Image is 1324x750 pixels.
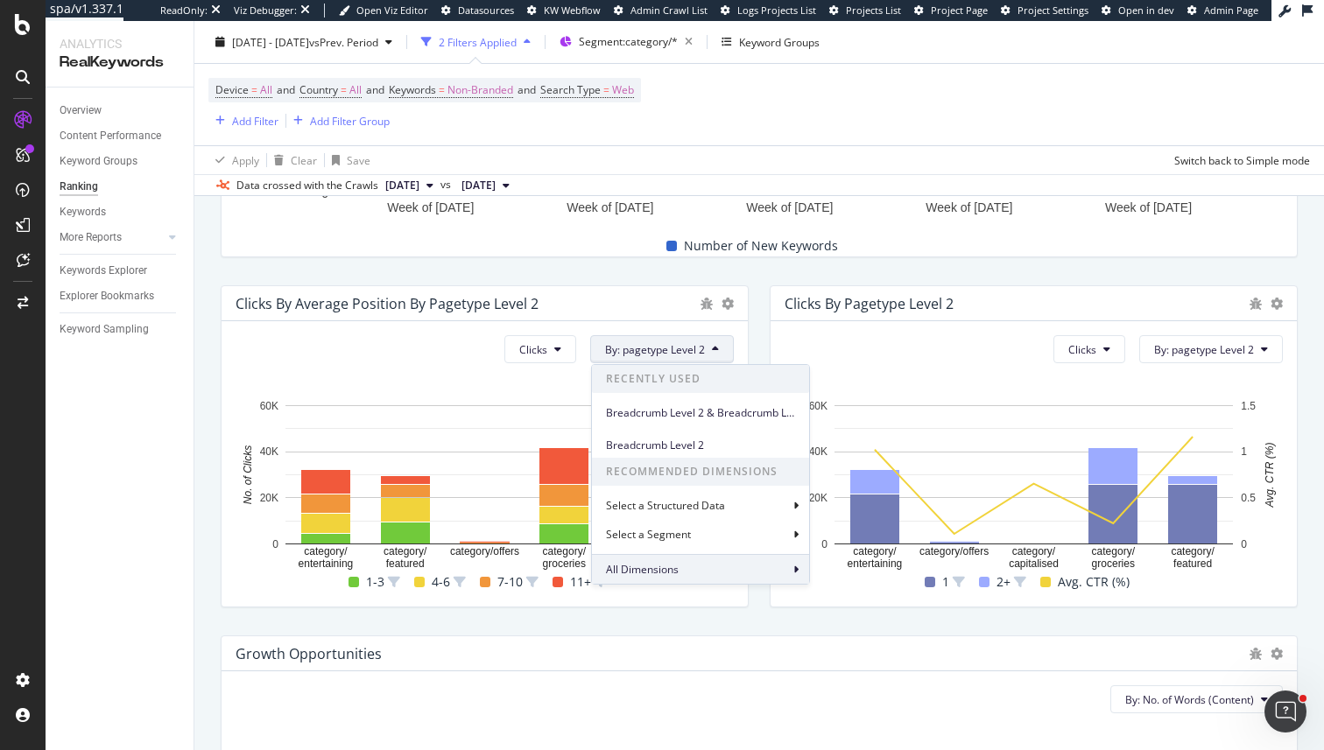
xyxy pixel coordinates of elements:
[60,228,122,247] div: More Reports
[60,228,164,247] a: More Reports
[997,571,1011,592] span: 2+
[286,110,390,131] button: Add Filter Group
[1154,342,1254,357] span: By: pagetype Level 2
[232,152,259,167] div: Apply
[914,4,988,18] a: Project Page
[461,178,496,193] span: 2024 Dec. 7th
[684,235,838,256] span: Number of New Keywords
[60,127,181,145] a: Content Performance
[1009,558,1059,571] text: capitalised
[60,287,181,305] a: Explorer Bookmarks
[414,28,538,56] button: 2 Filters Applied
[606,562,679,577] span: All Dimensions
[1241,446,1247,459] text: 1
[579,34,678,49] span: Segment: category/*
[1167,146,1310,174] button: Switch back to Simple mode
[715,28,827,56] button: Keyword Groups
[926,200,1012,214] text: Week of [DATE]
[1173,558,1212,571] text: featured
[606,438,795,453] span: Breadcrumb Level 2
[291,152,317,167] div: Clear
[450,546,519,558] text: category/offers
[829,4,901,18] a: Projects List
[386,558,425,571] text: featured
[234,4,297,18] div: Viz Debugger:
[60,262,147,280] div: Keywords Explorer
[60,178,98,196] div: Ranking
[1092,546,1136,558] text: category/
[606,498,729,513] div: Select a Structured Data
[1250,648,1262,660] div: bug
[60,320,181,339] a: Keyword Sampling
[1053,335,1125,363] button: Clicks
[60,102,181,120] a: Overview
[347,152,370,167] div: Save
[1241,538,1247,550] text: 0
[1102,4,1174,18] a: Open in dev
[299,558,354,571] text: entertaining
[1241,400,1256,412] text: 1.5
[387,200,474,214] text: Week of [DATE]
[527,4,601,18] a: KW Webflow
[439,82,445,97] span: =
[1264,443,1276,508] text: Avg. CTR (%)
[1012,546,1056,558] text: category/
[590,335,734,363] button: By: pagetype Level 2
[60,152,137,171] div: Keyword Groups
[366,82,384,97] span: and
[232,34,309,49] span: [DATE] - [DATE]
[60,178,181,196] a: Ranking
[570,571,591,592] span: 11+
[236,396,734,571] svg: A chart.
[447,78,513,102] span: Non-Branded
[325,146,370,174] button: Save
[1125,692,1254,707] span: By: No. of Words (Content)
[942,571,949,592] span: 1
[441,4,514,18] a: Datasources
[1139,335,1283,363] button: By: pagetype Level 2
[454,175,517,196] button: [DATE]
[821,538,827,550] text: 0
[721,4,816,18] a: Logs Projects List
[236,645,382,662] div: Growth Opportunities
[853,546,897,558] text: category/
[339,4,428,18] a: Open Viz Editor
[1001,4,1088,18] a: Project Settings
[440,177,454,193] span: vs
[1187,4,1258,18] a: Admin Page
[739,34,820,49] div: Keyword Groups
[1241,492,1256,504] text: 0.5
[592,458,809,486] span: Recommended Dimensions
[630,4,708,17] span: Admin Crawl List
[746,200,833,214] text: Week of [DATE]
[1110,685,1283,713] button: By: No. of Words (Content)
[519,342,547,357] span: Clicks
[349,78,362,102] span: All
[737,4,816,17] span: Logs Projects List
[208,110,278,131] button: Add Filter
[544,4,601,17] span: KW Webflow
[1092,558,1135,571] text: groceries
[260,78,272,102] span: All
[60,203,181,221] a: Keywords
[553,28,700,56] button: Segment:category/*
[809,400,827,412] text: 60K
[592,365,809,393] span: Recently Used
[543,558,586,571] text: groceries
[785,396,1283,571] svg: A chart.
[603,82,609,97] span: =
[1204,4,1258,17] span: Admin Page
[272,538,278,550] text: 0
[931,4,988,17] span: Project Page
[378,175,440,196] button: [DATE]
[60,127,161,145] div: Content Performance
[60,102,102,120] div: Overview
[321,187,328,201] text: 0
[518,82,536,97] span: and
[1018,4,1088,17] span: Project Settings
[1058,571,1130,592] span: Avg. CTR (%)
[606,405,795,421] span: Breadcrumb Level 2 & Breadcrumb Level 3
[251,82,257,97] span: =
[341,82,347,97] span: =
